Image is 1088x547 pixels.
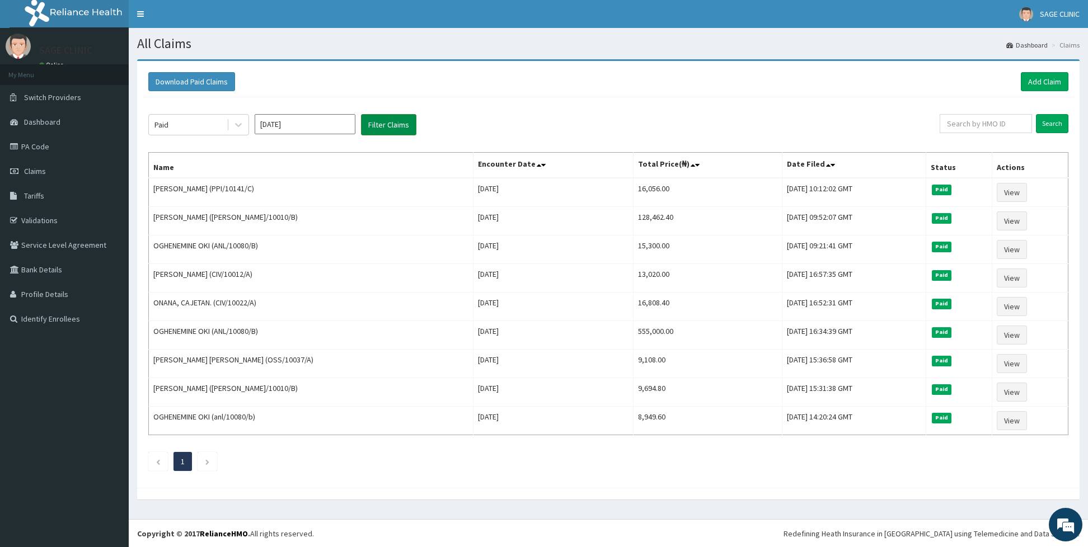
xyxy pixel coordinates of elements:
span: Dashboard [24,117,60,127]
td: [DATE] [473,235,634,264]
td: 128,462.40 [634,207,782,235]
div: Chat with us now [58,63,188,77]
img: User Image [1019,7,1033,21]
a: View [997,354,1027,373]
td: [DATE] 09:21:41 GMT [782,235,926,264]
td: [DATE] [473,178,634,207]
td: [DATE] [473,407,634,435]
span: Paid [932,270,952,280]
div: Minimize live chat window [184,6,210,32]
input: Select Month and Year [255,114,355,134]
td: [DATE] 16:34:39 GMT [782,321,926,350]
img: d_794563401_company_1708531726252_794563401 [21,56,45,84]
td: 9,694.80 [634,378,782,407]
td: 16,056.00 [634,178,782,207]
a: View [997,211,1027,230]
a: View [997,411,1027,430]
td: [DATE] [473,207,634,235]
td: [DATE] [473,264,634,293]
button: Download Paid Claims [148,72,235,91]
td: [PERSON_NAME] (PPI/10141/C) [149,178,473,207]
th: Actions [992,153,1068,178]
a: RelianceHMO [200,529,248,539]
h1: All Claims [137,36,1080,51]
span: SAGE CLINIC [1040,9,1080,19]
td: 16,808.40 [634,293,782,321]
td: [DATE] [473,350,634,378]
span: Paid [932,327,952,337]
td: [DATE] [473,378,634,407]
td: 13,020.00 [634,264,782,293]
a: View [997,297,1027,316]
th: Total Price(₦) [634,153,782,178]
th: Encounter Date [473,153,634,178]
td: [DATE] 15:31:38 GMT [782,378,926,407]
td: [PERSON_NAME] (CIV/10012/A) [149,264,473,293]
span: Switch Providers [24,92,81,102]
td: [DATE] [473,293,634,321]
td: [PERSON_NAME] [PERSON_NAME] (OSS/10037/A) [149,350,473,378]
td: [DATE] 09:52:07 GMT [782,207,926,235]
a: Add Claim [1021,72,1068,91]
a: View [997,268,1027,287]
td: [DATE] 14:20:24 GMT [782,407,926,435]
span: Paid [932,213,952,223]
td: [PERSON_NAME] ([PERSON_NAME]/10010/B) [149,207,473,235]
td: [DATE] 15:36:58 GMT [782,350,926,378]
a: Next page [205,456,210,466]
td: 8,949.60 [634,407,782,435]
td: [DATE] 10:12:02 GMT [782,178,926,207]
td: OGHENEMINE OKI (anl/10080/b) [149,407,473,435]
td: [DATE] [473,321,634,350]
input: Search [1036,114,1068,133]
strong: Copyright © 2017 . [137,529,250,539]
textarea: Type your message and hit 'Enter' [6,305,213,345]
td: [DATE] 16:57:35 GMT [782,264,926,293]
input: Search by HMO ID [940,114,1032,133]
div: Redefining Heath Insurance in [GEOGRAPHIC_DATA] using Telemedicine and Data Science! [784,528,1080,539]
button: Filter Claims [361,114,416,135]
td: OGHENEMINE OKI (ANL/10080/B) [149,321,473,350]
span: Paid [932,413,952,423]
p: SAGE CLINIC [39,45,92,55]
span: Paid [932,356,952,366]
td: OGHENEMINE OKI (ANL/10080/B) [149,235,473,264]
a: View [997,240,1027,259]
a: View [997,183,1027,202]
img: User Image [6,34,31,59]
span: We're online! [65,141,154,254]
span: Claims [24,166,46,176]
td: 9,108.00 [634,350,782,378]
td: 555,000.00 [634,321,782,350]
a: View [997,326,1027,345]
a: View [997,383,1027,402]
th: Name [149,153,473,178]
td: ONANA, CAJETAN. (CIV/10022/A) [149,293,473,321]
li: Claims [1049,40,1080,50]
a: Online [39,61,66,69]
th: Date Filed [782,153,926,178]
span: Paid [932,299,952,309]
span: Paid [932,185,952,195]
a: Dashboard [1006,40,1048,50]
td: 15,300.00 [634,235,782,264]
span: Paid [932,242,952,252]
td: [DATE] 16:52:31 GMT [782,293,926,321]
div: Paid [154,119,168,130]
td: [PERSON_NAME] ([PERSON_NAME]/10010/B) [149,378,473,407]
a: Page 1 is your current page [181,456,185,466]
a: Previous page [156,456,161,466]
span: Paid [932,384,952,394]
th: Status [926,153,992,178]
span: Tariffs [24,191,44,201]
